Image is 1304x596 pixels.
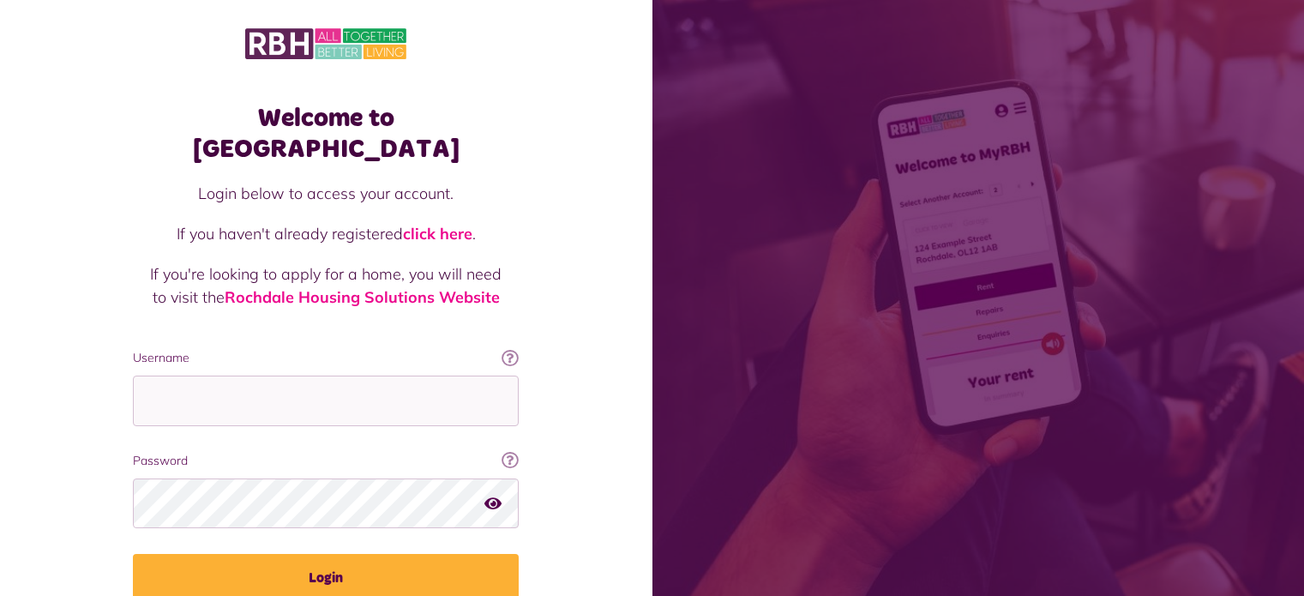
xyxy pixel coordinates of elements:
[245,26,406,62] img: MyRBH
[403,224,472,244] a: click here
[150,222,502,245] p: If you haven't already registered .
[133,103,519,165] h1: Welcome to [GEOGRAPHIC_DATA]
[133,349,519,367] label: Username
[150,182,502,205] p: Login below to access your account.
[225,287,500,307] a: Rochdale Housing Solutions Website
[150,262,502,309] p: If you're looking to apply for a home, you will need to visit the
[133,452,519,470] label: Password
